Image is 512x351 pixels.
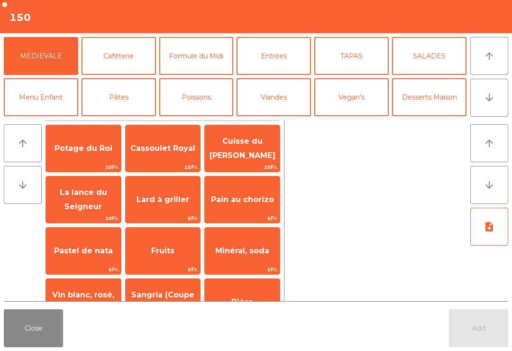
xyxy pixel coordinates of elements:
span: Fruits [151,246,174,255]
button: arrow_upward [470,124,508,162]
button: arrow_downward [4,166,42,204]
i: arrow_upward [484,138,495,149]
button: arrow_downward [470,79,508,117]
i: arrow_downward [17,179,28,191]
span: Cuisse du [PERSON_NAME] [210,137,275,160]
span: Sangria (Coupe rubis) [131,290,194,314]
button: note_add [470,208,508,246]
i: arrow_downward [484,179,495,191]
button: arrow_upward [4,124,42,162]
button: Poissons [159,78,234,116]
button: Desserts Maison [392,78,466,116]
button: Menu Enfant [4,78,78,116]
button: Pâtes [82,78,156,116]
button: Viandes [237,78,311,116]
button: TAPAS [314,37,389,75]
i: arrow_downward [484,92,495,103]
span: 5Fr. [205,265,280,274]
span: Pastel de nata [54,246,113,255]
span: 5Fr. [46,265,121,274]
h4: 150 [9,10,31,25]
button: Formule du Midi [159,37,234,75]
span: La lance du Seigneur [60,188,107,211]
span: Potage du Roi [55,144,112,153]
button: SALADES [392,37,466,75]
button: arrow_upward [470,37,508,75]
button: Caféterie [82,37,156,75]
span: 10Fr. [46,163,121,172]
span: Lard à griller [137,195,189,204]
span: Minéral, soda [215,246,269,255]
span: 10Fr. [46,214,121,223]
button: Entrées [237,37,311,75]
span: Cassoulet Royal [130,144,195,153]
span: 15Fr. [126,163,201,172]
span: 10Fr. [205,163,280,172]
i: note_add [484,221,495,232]
i: arrow_upward [484,50,495,62]
span: 5Fr. [205,214,280,223]
span: Bière [231,297,253,306]
button: arrow_downward [470,166,508,204]
button: Close [4,309,63,347]
span: 5Fr. [126,265,201,274]
span: Pain au chorizo [211,195,274,204]
i: arrow_upward [17,138,28,149]
button: MEDIEVALE [4,37,78,75]
span: 5Fr. [126,214,201,223]
span: Vin blanc, rosé, rouge [52,290,114,314]
button: Vegan's [314,78,389,116]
